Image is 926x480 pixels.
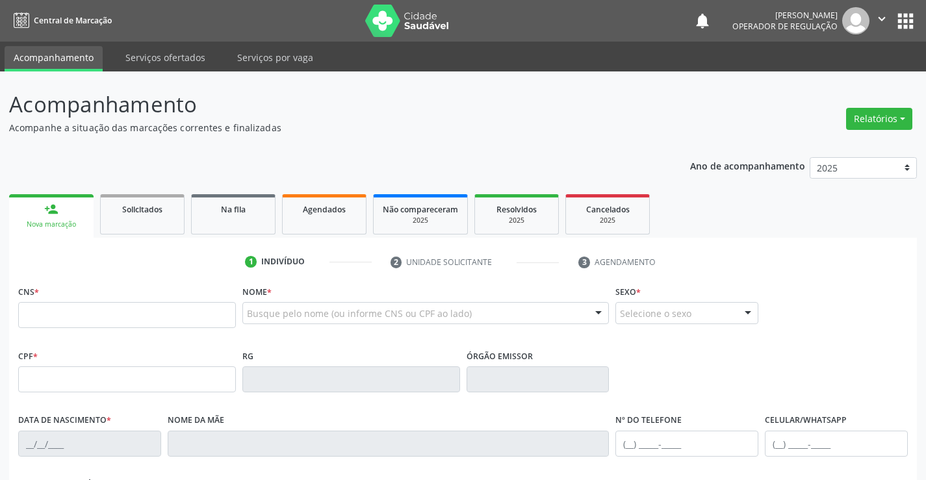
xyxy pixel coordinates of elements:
button: Relatórios [846,108,912,130]
a: Serviços por vaga [228,46,322,69]
div: 2025 [484,216,549,225]
label: RG [242,346,253,366]
label: Nome [242,282,272,302]
div: 2025 [575,216,640,225]
div: 2025 [383,216,458,225]
label: Sexo [615,282,641,302]
input: __/__/____ [18,431,161,457]
input: (__) _____-_____ [615,431,758,457]
span: Agendados [303,204,346,215]
p: Ano de acompanhamento [690,157,805,173]
label: Nº do Telefone [615,411,682,431]
div: 1 [245,256,257,268]
button: apps [894,10,917,32]
label: Celular/WhatsApp [765,411,847,431]
span: Solicitados [122,204,162,215]
div: Indivíduo [261,256,305,268]
p: Acompanhe a situação das marcações correntes e finalizadas [9,121,645,134]
span: Cancelados [586,204,630,215]
span: Resolvidos [496,204,537,215]
label: Nome da mãe [168,411,224,431]
a: Serviços ofertados [116,46,214,69]
label: Data de nascimento [18,411,111,431]
label: Órgão emissor [467,346,533,366]
p: Acompanhamento [9,88,645,121]
span: Busque pelo nome (ou informe CNS ou CPF ao lado) [247,307,472,320]
span: Operador de regulação [732,21,838,32]
label: CPF [18,346,38,366]
div: [PERSON_NAME] [732,10,838,21]
img: img [842,7,869,34]
label: CNS [18,282,39,302]
span: Selecione o sexo [620,307,691,320]
a: Acompanhamento [5,46,103,71]
input: (__) _____-_____ [765,431,908,457]
div: person_add [44,202,58,216]
button: notifications [693,12,712,30]
span: Central de Marcação [34,15,112,26]
a: Central de Marcação [9,10,112,31]
span: Na fila [221,204,246,215]
span: Não compareceram [383,204,458,215]
i:  [875,12,889,26]
div: Nova marcação [18,220,84,229]
button:  [869,7,894,34]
